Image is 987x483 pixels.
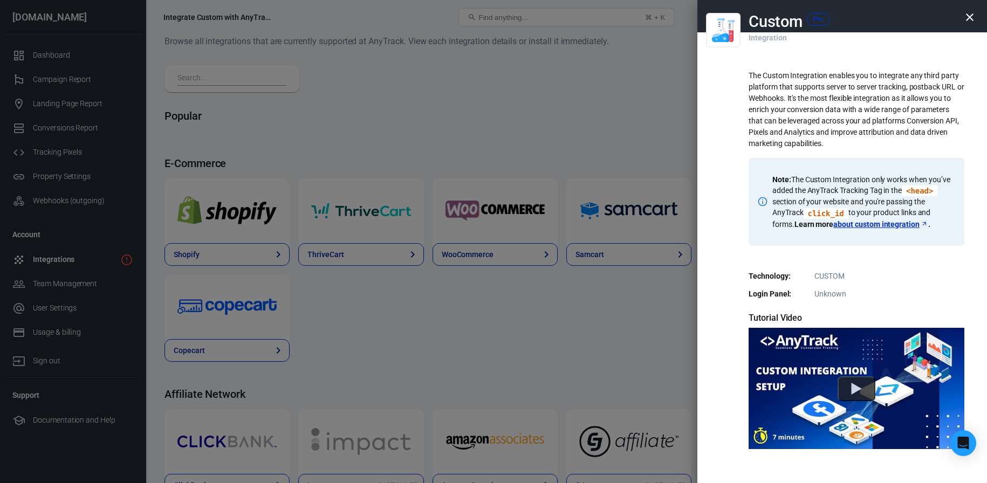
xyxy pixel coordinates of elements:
button: Watch Custom Tutorial [838,376,875,401]
img: Custom [711,15,735,45]
div: Open Intercom Messenger [950,430,976,456]
code: Click to copy [902,185,937,196]
h5: Tutorial Video [749,313,964,323]
strong: Note: [772,175,791,184]
dd: CUSTOM [755,271,958,282]
p: The Custom Integration only works when you’ve added the AnyTrack Tracking Tag in the section of y... [772,174,951,230]
strong: Learn more . [794,220,930,229]
p: The Custom Integration enables you to integrate any third party platform that supports server to ... [749,70,964,149]
h2: Custom [749,13,803,30]
a: about custom integration [833,219,928,230]
dd: Unknown [755,288,958,300]
p: Integration [749,22,786,44]
span: Pro [810,14,827,25]
dt: Login Panel: [749,288,803,300]
code: Click to copy [804,208,848,219]
dt: Technology: [749,271,803,282]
